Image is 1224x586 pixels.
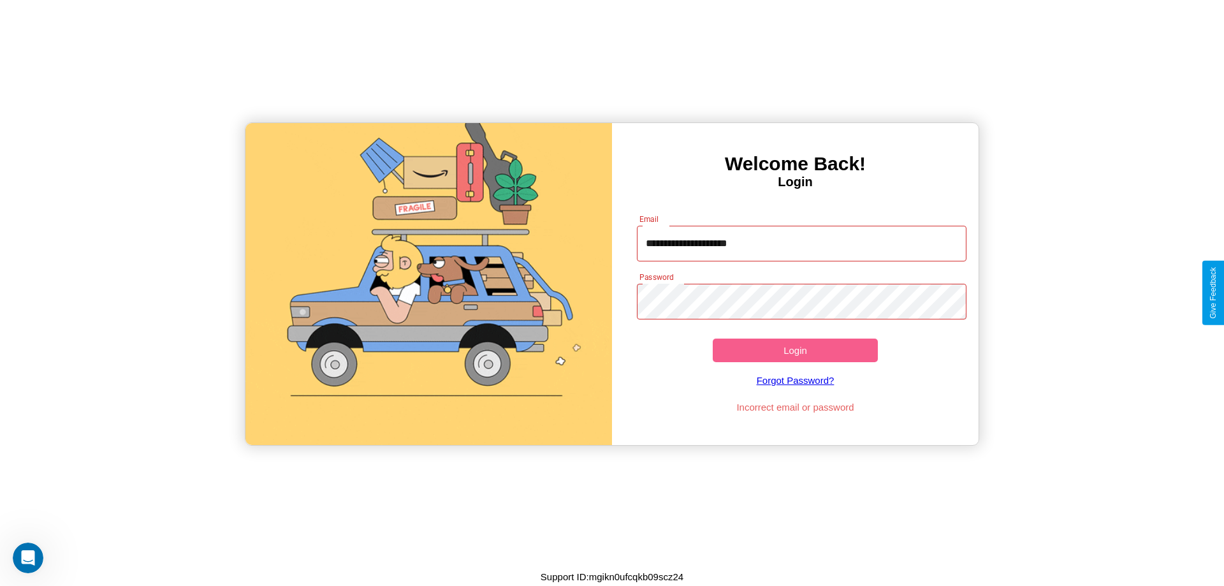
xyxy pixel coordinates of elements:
h3: Welcome Back! [612,153,979,175]
h4: Login [612,175,979,189]
a: Forgot Password? [630,362,961,399]
p: Incorrect email or password [630,399,961,416]
iframe: Intercom live chat [13,543,43,573]
label: Password [639,272,673,282]
label: Email [639,214,659,224]
p: Support ID: mgikn0ufcqkb09scz24 [541,568,683,585]
img: gif [245,123,612,445]
button: Login [713,339,878,362]
div: Give Feedback [1209,267,1218,319]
